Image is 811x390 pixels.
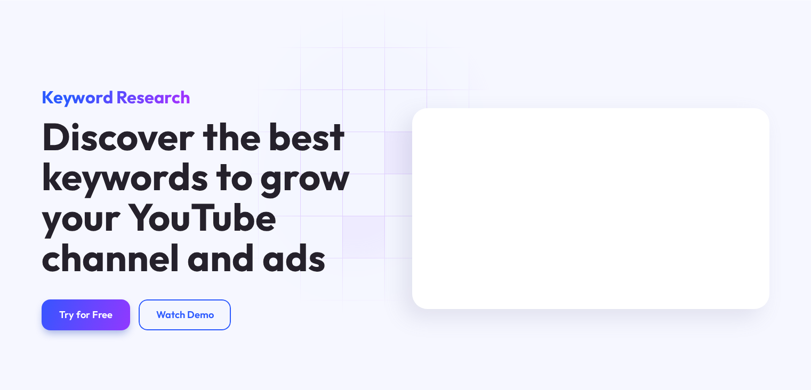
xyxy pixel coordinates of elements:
[156,309,214,321] div: Watch Demo
[59,309,113,321] div: Try for Free
[412,108,769,309] iframe: MKTG_Keyword Search Manuel Search Tutorial_040623
[42,299,130,330] a: Try for Free
[42,86,190,108] span: Keyword Research
[42,117,355,278] h1: Discover the best keywords to grow your YouTube channel and ads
